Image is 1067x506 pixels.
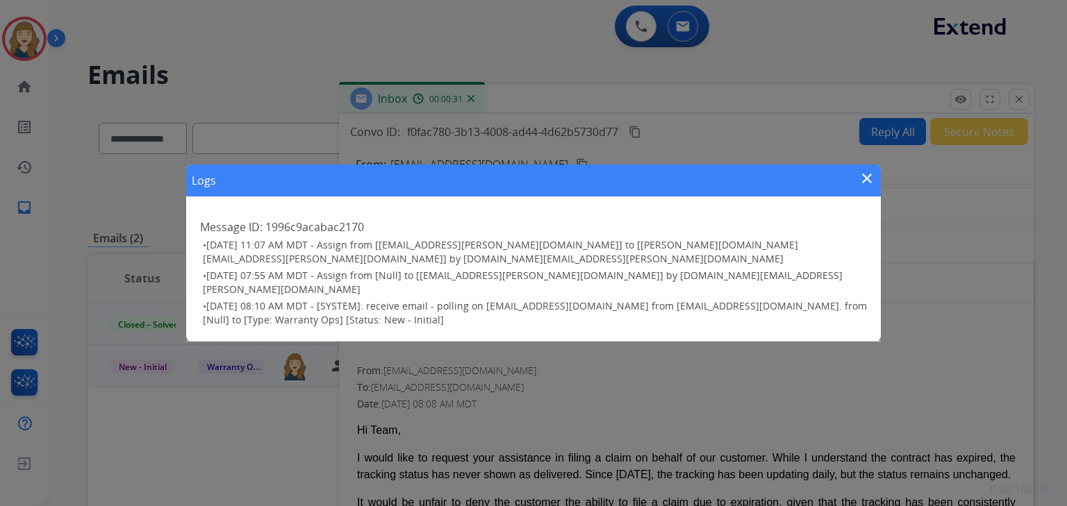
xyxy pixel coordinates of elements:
[203,299,867,326] span: [DATE] 08:10 AM MDT - [SYSTEM]: receive email - polling on [EMAIL_ADDRESS][DOMAIN_NAME] from [EMA...
[200,219,263,235] span: Message ID:
[203,238,798,265] span: [DATE] 11:07 AM MDT - Assign from [[EMAIL_ADDRESS][PERSON_NAME][DOMAIN_NAME]] to [[PERSON_NAME][D...
[192,172,216,189] h1: Logs
[203,269,843,296] span: [DATE] 07:55 AM MDT - Assign from [Null] to [[EMAIL_ADDRESS][PERSON_NAME][DOMAIN_NAME]] by [DOMAI...
[203,299,867,327] h3: •
[990,481,1053,498] p: 0.20.1027RC
[265,219,364,235] span: 1996c9acabac2170
[203,269,867,296] h3: •
[203,238,867,266] h3: •
[859,170,875,187] mat-icon: close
